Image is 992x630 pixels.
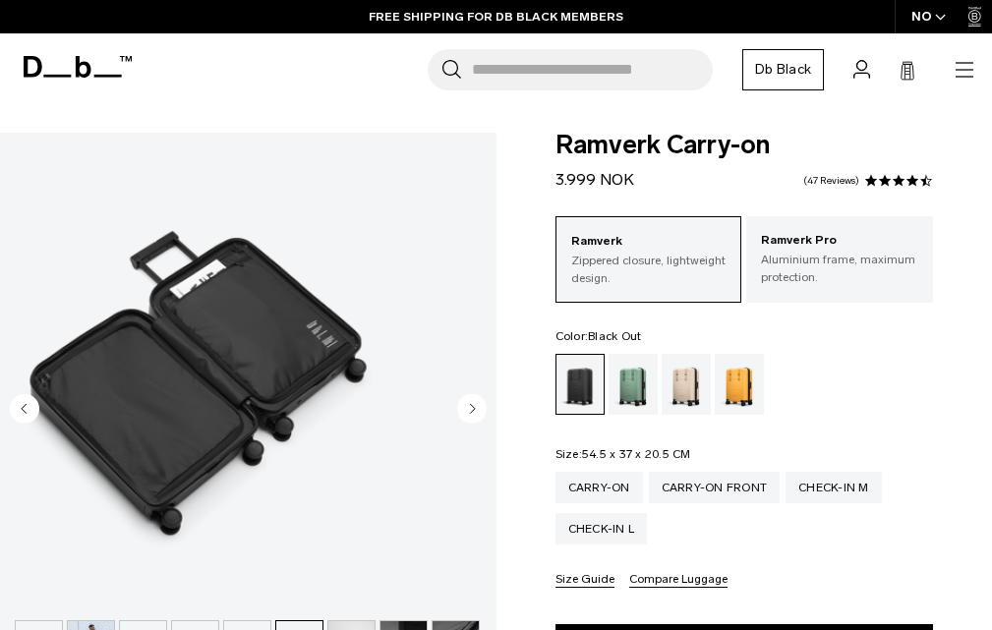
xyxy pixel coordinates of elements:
[742,49,824,90] a: Db Black
[588,329,641,343] span: Black Out
[10,394,39,428] button: Previous slide
[555,513,648,544] a: Check-in L
[555,354,605,415] a: Black Out
[555,133,934,158] span: Ramverk Carry-on
[761,231,918,251] p: Ramverk Pro
[555,448,691,460] legend: Size:
[609,354,658,415] a: Green Ray
[715,354,764,415] a: Parhelion Orange
[662,354,711,415] a: Fogbow Beige
[761,251,918,286] p: Aluminium frame, maximum protection.
[629,573,728,588] button: Compare Luggage
[746,216,933,301] a: Ramverk Pro Aluminium frame, maximum protection.
[555,573,614,588] button: Size Guide
[555,330,642,342] legend: Color:
[571,252,727,287] p: Zippered closure, lightweight design.
[457,394,487,428] button: Next slide
[649,472,781,503] a: Carry-on Front
[555,170,634,189] span: 3.999 NOK
[582,447,691,461] span: 54.5 x 37 x 20.5 CM
[803,176,859,186] a: 47 reviews
[369,8,623,26] a: FREE SHIPPING FOR DB BLACK MEMBERS
[555,472,643,503] a: Carry-on
[571,232,727,252] p: Ramverk
[786,472,882,503] a: Check-in M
